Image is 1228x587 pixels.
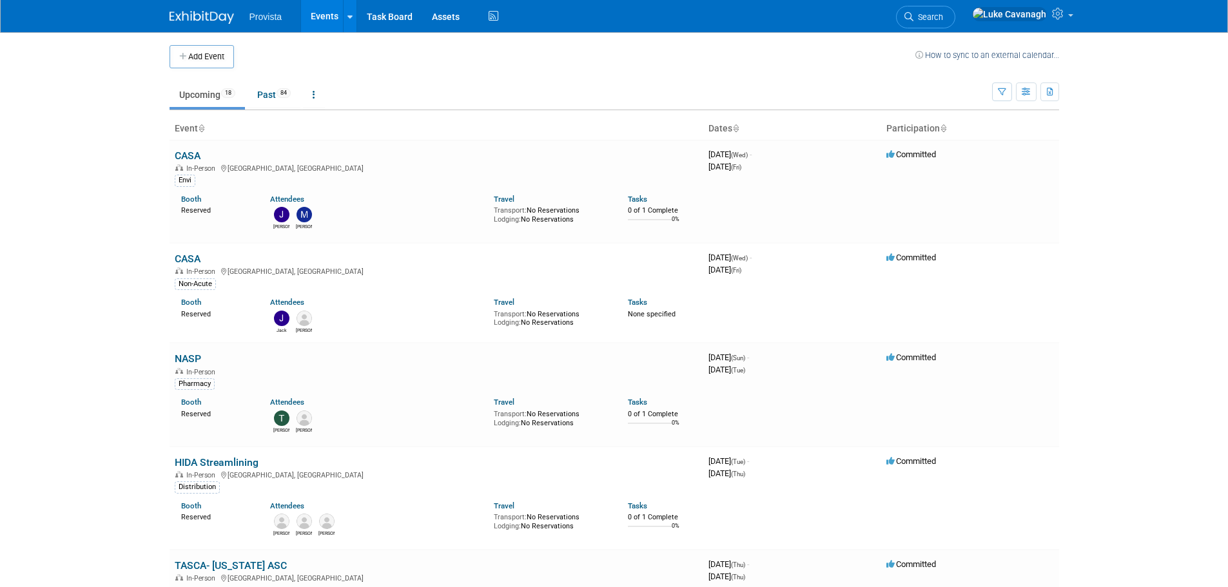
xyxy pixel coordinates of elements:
a: Search [896,6,955,28]
span: (Wed) [731,255,748,262]
th: Dates [703,118,881,140]
span: - [750,253,752,262]
span: - [750,149,752,159]
span: In-Person [186,267,219,276]
span: - [747,456,749,466]
div: Pharmacy [175,378,215,390]
span: [DATE] [708,365,745,374]
span: Lodging: [494,522,521,530]
span: (Tue) [731,367,745,374]
a: TASCA- [US_STATE] ASC [175,559,287,572]
th: Participation [881,118,1059,140]
a: Tasks [628,195,647,204]
img: In-Person Event [175,574,183,581]
span: (Thu) [731,573,745,581]
img: Luke Cavanagh [972,7,1047,21]
div: No Reservations No Reservations [494,307,609,327]
span: In-Person [186,368,219,376]
img: Jeff Kittle [274,514,289,529]
div: Jack Baird [273,326,289,334]
div: 0 of 1 Complete [628,410,698,419]
a: CASA [175,149,200,162]
img: Jerry Johnson [297,514,312,529]
span: Transport: [494,310,527,318]
a: Past84 [248,82,300,107]
a: Sort by Event Name [198,123,204,133]
span: Committed [886,456,936,466]
span: Transport: [494,410,527,418]
div: Reserved [181,307,251,319]
a: Travel [494,501,514,510]
span: (Thu) [731,470,745,477]
span: [DATE] [708,468,745,478]
div: Reserved [181,407,251,419]
div: Austen Turner [318,529,335,537]
img: In-Person Event [175,471,183,477]
div: Jeff Lawrence [273,222,289,230]
span: Search [913,12,943,22]
img: Jeff Lawrence [274,207,289,222]
td: 0% [672,523,679,540]
div: No Reservations No Reservations [494,510,609,530]
span: [DATE] [708,456,749,466]
div: Trisha Mitkus [273,426,289,434]
span: Provista [249,12,282,22]
a: How to sync to an external calendar... [915,50,1059,60]
div: No Reservations No Reservations [494,204,609,224]
img: Justyn Okoniewski [297,410,312,426]
span: Lodging: [494,419,521,427]
span: [DATE] [708,253,752,262]
a: Sort by Participation Type [940,123,946,133]
div: Reserved [181,204,251,215]
div: No Reservations No Reservations [494,407,609,427]
div: 0 of 1 Complete [628,513,698,522]
a: Travel [494,398,514,407]
div: [GEOGRAPHIC_DATA], [GEOGRAPHIC_DATA] [175,162,698,173]
span: (Tue) [731,458,745,465]
span: Transport: [494,206,527,215]
a: Booth [181,398,201,407]
span: In-Person [186,164,219,173]
img: Mitchell Bowman [297,207,312,222]
th: Event [170,118,703,140]
a: NASP [175,352,201,365]
span: - [747,352,749,362]
img: In-Person Event [175,368,183,374]
div: Reserved [181,510,251,522]
a: Tasks [628,298,647,307]
span: Lodging: [494,215,521,224]
div: Jeff Kittle [273,529,289,537]
span: (Fri) [731,267,741,274]
a: Sort by Start Date [732,123,739,133]
div: [GEOGRAPHIC_DATA], [GEOGRAPHIC_DATA] [175,469,698,479]
span: (Thu) [731,561,745,568]
span: - [747,559,749,569]
span: Lodging: [494,318,521,327]
span: Committed [886,352,936,362]
span: [DATE] [708,265,741,274]
a: Attendees [270,195,304,204]
img: Trisha Mitkus [274,410,289,426]
span: 84 [277,88,291,98]
span: (Sun) [731,354,745,361]
div: Jennifer Geronaitis [296,326,312,334]
a: Upcoming18 [170,82,245,107]
span: Committed [886,559,936,569]
span: [DATE] [708,352,749,362]
span: (Fri) [731,164,741,171]
a: Attendees [270,298,304,307]
a: Travel [494,195,514,204]
td: 0% [672,216,679,233]
span: [DATE] [708,162,741,171]
img: Jennifer Geronaitis [297,311,312,326]
div: Envi [175,175,195,186]
a: Tasks [628,398,647,407]
div: 0 of 1 Complete [628,206,698,215]
span: In-Person [186,471,219,479]
div: [GEOGRAPHIC_DATA], [GEOGRAPHIC_DATA] [175,572,698,582]
div: Non-Acute [175,278,216,290]
img: ExhibitDay [170,11,234,24]
a: Attendees [270,501,304,510]
span: Committed [886,149,936,159]
div: Mitchell Bowman [296,222,312,230]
